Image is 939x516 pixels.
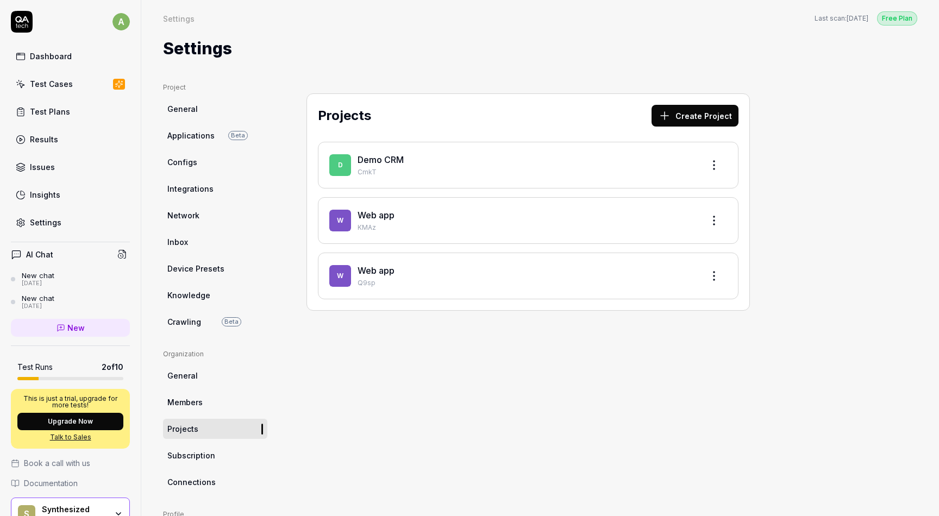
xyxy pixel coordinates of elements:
[358,265,395,276] a: Web app
[329,154,351,176] span: D
[11,212,130,233] a: Settings
[163,179,267,199] a: Integrations
[163,83,267,92] div: Project
[163,152,267,172] a: Configs
[11,129,130,150] a: Results
[24,457,90,469] span: Book a call with us
[358,154,404,165] a: Demo CRM
[17,395,123,408] p: This is just a trial, upgrade for more tests!
[163,232,267,252] a: Inbox
[163,285,267,305] a: Knowledge
[30,217,61,228] div: Settings
[167,423,198,435] span: Projects
[22,303,54,310] div: [DATE]
[30,51,72,62] div: Dashboard
[11,319,130,337] a: New
[30,134,58,145] div: Results
[11,477,130,489] a: Documentation
[815,14,868,23] span: Last scan:
[102,361,123,373] span: 2 of 10
[167,397,203,408] span: Members
[26,249,53,260] h4: AI Chat
[30,161,55,173] div: Issues
[358,223,694,232] p: KMAz
[17,362,53,372] h5: Test Runs
[11,73,130,95] a: Test Cases
[22,280,54,287] div: [DATE]
[163,445,267,465] a: Subscription
[24,477,78,489] span: Documentation
[167,450,215,461] span: Subscription
[163,312,267,332] a: CrawlingBeta
[167,156,197,168] span: Configs
[167,476,216,488] span: Connections
[163,205,267,225] a: Network
[30,78,73,90] div: Test Cases
[11,101,130,122] a: Test Plans
[167,316,201,328] span: Crawling
[22,271,54,280] div: New chat
[163,36,232,61] h1: Settings
[11,46,130,67] a: Dashboard
[167,103,198,115] span: General
[11,184,130,205] a: Insights
[163,125,267,146] a: ApplicationsBeta
[847,14,868,22] time: [DATE]
[318,106,371,125] h2: Projects
[167,236,188,248] span: Inbox
[22,294,54,303] div: New chat
[163,419,267,439] a: Projects
[358,167,694,177] p: CmkT
[30,189,60,200] div: Insights
[112,11,130,33] button: a
[11,294,130,310] a: New chat[DATE]
[112,13,130,30] span: a
[167,210,199,221] span: Network
[11,156,130,178] a: Issues
[652,105,738,127] button: Create Project
[11,271,130,287] a: New chat[DATE]
[42,505,107,514] div: Synthesized
[877,11,917,26] button: Free Plan
[329,210,351,231] span: W
[163,392,267,412] a: Members
[358,278,694,288] p: Q9sp
[17,413,123,430] button: Upgrade Now
[167,183,214,194] span: Integrations
[815,14,868,23] button: Last scan:[DATE]
[167,290,210,301] span: Knowledge
[167,370,198,381] span: General
[167,263,224,274] span: Device Presets
[163,99,267,119] a: General
[163,259,267,279] a: Device Presets
[228,131,248,140] span: Beta
[17,432,123,442] a: Talk to Sales
[163,13,195,24] div: Settings
[358,210,395,221] a: Web app
[329,265,351,287] span: W
[167,130,215,141] span: Applications
[11,457,130,469] a: Book a call with us
[222,317,241,326] span: Beta
[30,106,70,117] div: Test Plans
[163,366,267,386] a: General
[67,322,85,333] span: New
[163,472,267,492] a: Connections
[163,349,267,359] div: Organization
